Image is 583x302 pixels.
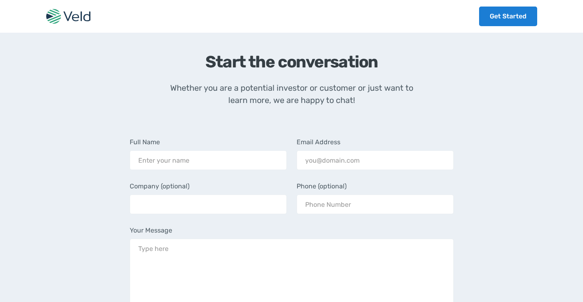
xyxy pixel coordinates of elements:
[161,52,423,72] h2: Start the conversation
[297,195,454,214] input: Phone Number
[479,7,537,26] a: Get Started
[46,9,90,24] img: Veld
[130,181,287,191] label: Company (optional)
[130,226,454,235] label: Your Message
[297,137,454,147] label: Email Address
[297,150,454,170] input: you@domain.com
[161,82,423,106] div: Whether you are a potential investor or customer or just want to learn more, we are happy to chat!
[130,150,287,170] input: Enter your name
[130,137,287,147] label: Full Name
[297,181,454,191] label: Phone (optional)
